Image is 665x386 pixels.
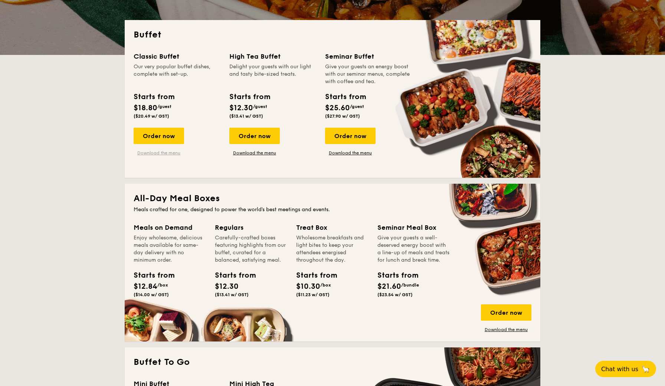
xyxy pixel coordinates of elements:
div: Starts from [229,91,270,102]
div: Order now [229,128,280,144]
span: 🦙 [641,365,650,373]
span: ($14.00 w/ GST) [134,292,169,297]
div: Starts from [296,270,330,281]
span: /bundle [401,282,419,288]
div: Meals crafted for one, designed to power the world's best meetings and events. [134,206,531,213]
div: Enjoy wholesome, delicious meals available for same-day delivery with no minimum order. [134,234,206,264]
div: Wholesome breakfasts and light bites to keep your attendees energised throughout the day. [296,234,368,264]
span: ($11.23 w/ GST) [296,292,330,297]
a: Download the menu [325,150,376,156]
div: Delight your guests with our light and tasty bite-sized treats. [229,63,316,85]
button: Chat with us🦙 [595,361,656,377]
span: Chat with us [601,366,638,373]
div: High Tea Buffet [229,51,316,62]
div: Starts from [215,270,248,281]
div: Starts from [377,270,411,281]
div: Order now [134,128,184,144]
div: Give your guests an energy boost with our seminar menus, complete with coffee and tea. [325,63,412,85]
div: Treat Box [296,222,368,233]
div: Order now [481,304,531,321]
div: Seminar Buffet [325,51,412,62]
h2: Buffet To Go [134,356,531,368]
span: ($13.41 w/ GST) [215,292,249,297]
div: Classic Buffet [134,51,220,62]
span: $12.30 [229,104,253,112]
span: $18.80 [134,104,157,112]
a: Download the menu [134,150,184,156]
div: Starts from [134,270,167,281]
span: ($20.49 w/ GST) [134,114,169,119]
span: /box [157,282,168,288]
span: ($23.54 w/ GST) [377,292,413,297]
div: Our very popular buffet dishes, complete with set-up. [134,63,220,85]
span: $12.84 [134,282,157,291]
h2: Buffet [134,29,531,41]
div: Starts from [134,91,174,102]
span: /box [320,282,331,288]
span: ($27.90 w/ GST) [325,114,360,119]
span: /guest [350,104,364,109]
div: Carefully-crafted boxes featuring highlights from our buffet, curated for a balanced, satisfying ... [215,234,287,264]
span: $12.30 [215,282,239,291]
div: Seminar Meal Box [377,222,450,233]
a: Download the menu [481,327,531,333]
div: Regulars [215,222,287,233]
span: ($13.41 w/ GST) [229,114,263,119]
a: Download the menu [229,150,280,156]
div: Meals on Demand [134,222,206,233]
span: $25.60 [325,104,350,112]
div: Give your guests a well-deserved energy boost with a line-up of meals and treats for lunch and br... [377,234,450,264]
span: $10.30 [296,282,320,291]
div: Order now [325,128,376,144]
div: Starts from [325,91,366,102]
span: $21.60 [377,282,401,291]
span: /guest [253,104,267,109]
h2: All-Day Meal Boxes [134,193,531,205]
span: /guest [157,104,171,109]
